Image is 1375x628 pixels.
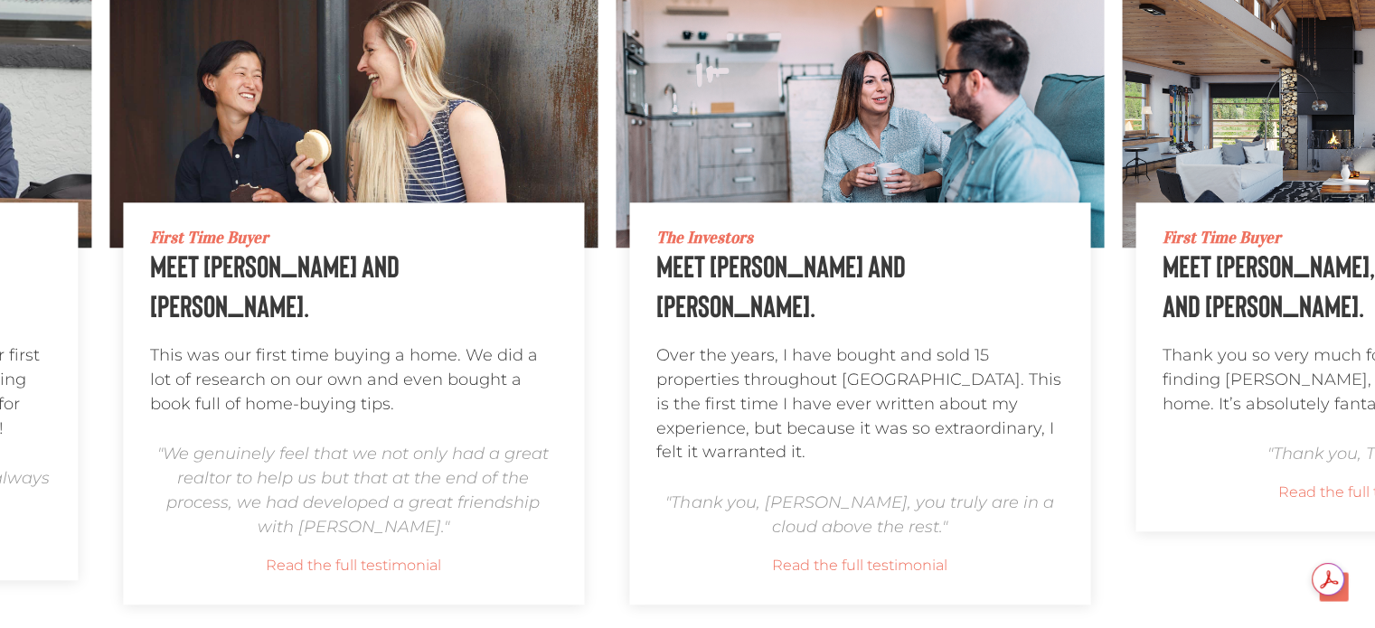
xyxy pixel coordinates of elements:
h3: The Investors [656,230,1063,246]
p: This was our first time buying a home. We did a lot of research on our own and even bought a book... [150,343,557,416]
h3: First Time Buyer [150,230,557,246]
a: Read the full testimonial [150,553,557,577]
p: Over the years, I have bought and sold 15 properties throughout [GEOGRAPHIC_DATA]. This is the fi... [656,343,1063,464]
h3: Meet [PERSON_NAME] and [PERSON_NAME]. [656,246,1063,325]
h3: Meet [PERSON_NAME] and [PERSON_NAME]. [150,246,557,325]
a: Read the full testimonial [656,553,1063,577]
h4: "We genuinely feel that we not only had a great realtor to help us but that at the end of the pro... [150,442,557,539]
h4: "Thank you, [PERSON_NAME], you truly are in a cloud above the rest." [656,491,1063,539]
